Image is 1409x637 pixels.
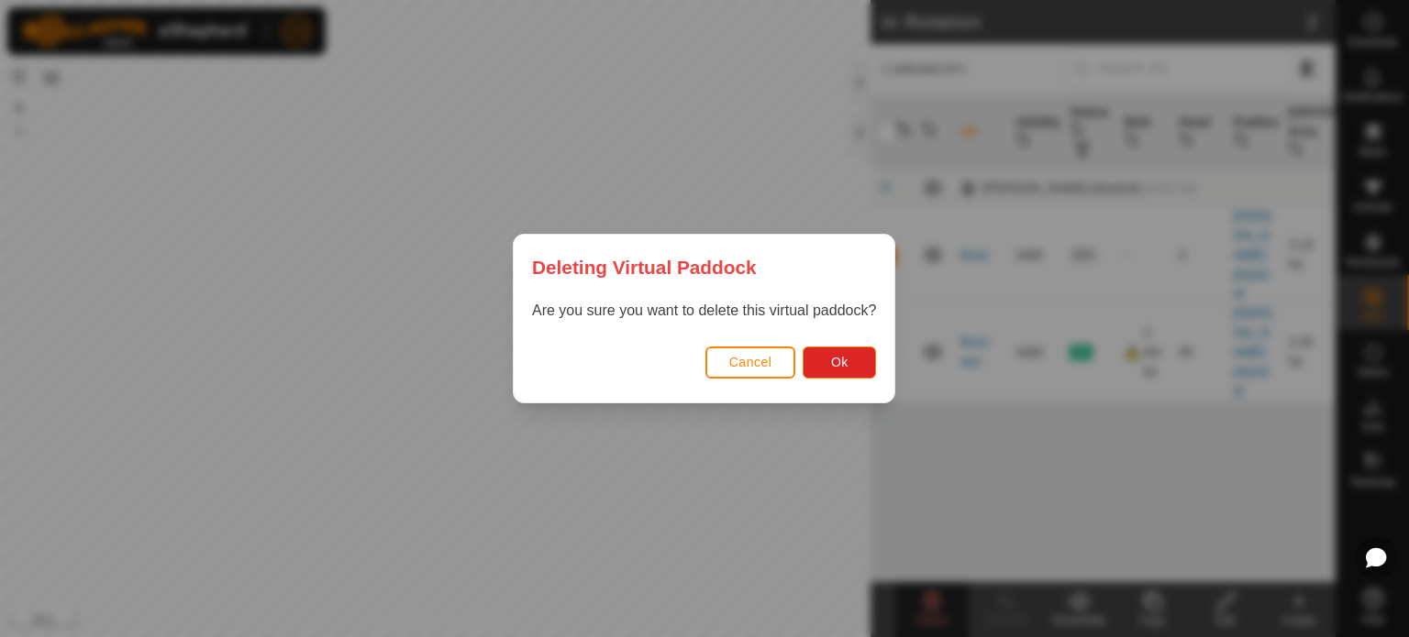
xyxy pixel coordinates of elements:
button: Ok [804,346,877,379]
span: Cancel [729,355,772,369]
span: Ok [831,355,849,369]
p: Are you sure you want to delete this virtual paddock? [532,300,876,322]
button: Cancel [705,346,796,379]
span: Deleting Virtual Paddock [532,253,757,281]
